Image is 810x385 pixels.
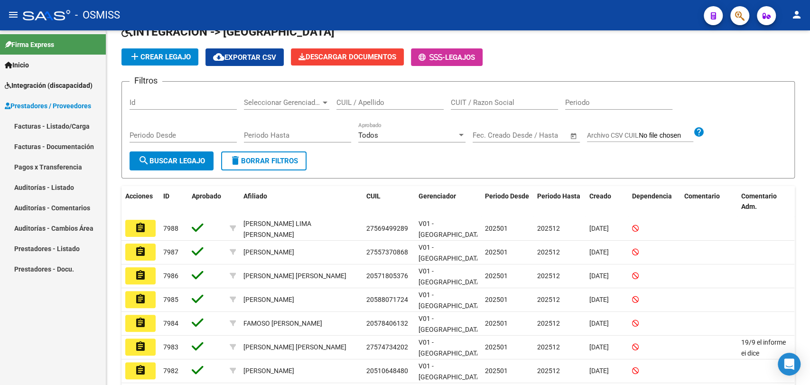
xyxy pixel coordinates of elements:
mat-icon: assignment [135,246,146,257]
span: [DATE] [589,272,609,280]
mat-icon: assignment [135,270,146,281]
span: V01 - [GEOGRAPHIC_DATA] [419,315,483,333]
mat-icon: person [791,9,802,20]
span: Comentario [684,192,720,200]
span: [DATE] [589,343,609,351]
span: 7983 [163,343,178,351]
button: Exportar CSV [205,48,284,66]
span: 202512 [537,248,560,256]
div: [PERSON_NAME] [PERSON_NAME] [243,271,346,282]
span: 27557370868 [366,248,408,256]
mat-icon: assignment [135,293,146,305]
datatable-header-cell: ID [159,186,188,217]
span: Buscar Legajo [138,157,205,165]
datatable-header-cell: Creado [586,186,628,217]
div: [PERSON_NAME] [243,247,294,258]
span: 202512 [537,296,560,303]
span: 7986 [163,272,178,280]
button: Buscar Legajo [130,151,214,170]
span: [DATE] [589,225,609,232]
span: Legajos [445,53,475,62]
span: 202512 [537,319,560,327]
span: 202501 [485,367,508,375]
span: CUIL [366,192,381,200]
mat-icon: assignment [135,341,146,352]
span: Creado [589,192,611,200]
button: Descargar Documentos [291,48,404,66]
span: 7987 [163,248,178,256]
div: [PERSON_NAME] [243,294,294,305]
datatable-header-cell: Comentario Adm. [737,186,794,217]
span: Prestadores / Proveedores [5,101,91,111]
span: V01 - [GEOGRAPHIC_DATA] [419,220,483,238]
datatable-header-cell: Periodo Hasta [533,186,586,217]
datatable-header-cell: CUIL [363,186,415,217]
mat-icon: assignment [135,365,146,376]
div: [PERSON_NAME] LIMA [PERSON_NAME] [243,218,359,240]
span: Seleccionar Gerenciador [244,98,321,107]
mat-icon: assignment [135,317,146,329]
mat-icon: assignment [135,222,146,234]
span: 20578406132 [366,319,408,327]
span: Gerenciador [419,192,456,200]
mat-icon: menu [8,9,19,20]
button: Crear Legajo [121,48,198,66]
span: 202512 [537,367,560,375]
span: 20510648480 [366,367,408,375]
div: [PERSON_NAME] [PERSON_NAME] [243,342,346,353]
span: - [419,53,445,62]
input: Fecha fin [520,131,566,140]
span: 202512 [537,343,560,351]
span: Borrar Filtros [230,157,298,165]
span: 27574734202 [366,343,408,351]
span: [DATE] [589,319,609,327]
span: INTEGRACION -> [GEOGRAPHIC_DATA] [121,25,335,38]
span: Inicio [5,60,29,70]
span: 202501 [485,319,508,327]
h3: Filtros [130,74,162,87]
span: 7984 [163,319,178,327]
span: [DATE] [589,367,609,375]
span: 202501 [485,272,508,280]
mat-icon: add [129,51,140,62]
div: FAMOSO [PERSON_NAME] [243,318,322,329]
span: Periodo Desde [485,192,529,200]
mat-icon: cloud_download [213,51,224,63]
span: V01 - [GEOGRAPHIC_DATA] [419,338,483,357]
span: Periodo Hasta [537,192,580,200]
input: Archivo CSV CUIL [639,131,693,140]
span: V01 - [GEOGRAPHIC_DATA] [419,362,483,381]
span: Aprobado [192,192,221,200]
button: Borrar Filtros [221,151,307,170]
span: Archivo CSV CUIL [587,131,639,139]
mat-icon: delete [230,155,241,166]
span: Integración (discapacidad) [5,80,93,91]
span: 202512 [537,272,560,280]
span: V01 - [GEOGRAPHIC_DATA] [419,244,483,262]
datatable-header-cell: Afiliado [240,186,363,217]
span: 202501 [485,248,508,256]
span: Exportar CSV [213,53,276,62]
span: [DATE] [589,296,609,303]
div: Open Intercom Messenger [778,353,801,376]
datatable-header-cell: Dependencia [628,186,680,217]
span: Todos [358,131,378,140]
span: 7988 [163,225,178,232]
span: 202501 [485,225,508,232]
button: Open calendar [568,131,579,141]
mat-icon: search [138,155,149,166]
span: 27569499289 [366,225,408,232]
span: 20588071724 [366,296,408,303]
datatable-header-cell: Periodo Desde [481,186,533,217]
div: [PERSON_NAME] [243,366,294,376]
span: 202501 [485,296,508,303]
span: Afiliado [243,192,267,200]
span: 7982 [163,367,178,375]
span: V01 - [GEOGRAPHIC_DATA] [419,291,483,310]
span: [DATE] [589,248,609,256]
span: Crear Legajo [129,53,191,61]
span: V01 - [GEOGRAPHIC_DATA] [419,267,483,286]
span: ID [163,192,169,200]
span: 7985 [163,296,178,303]
span: Descargar Documentos [298,53,396,61]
